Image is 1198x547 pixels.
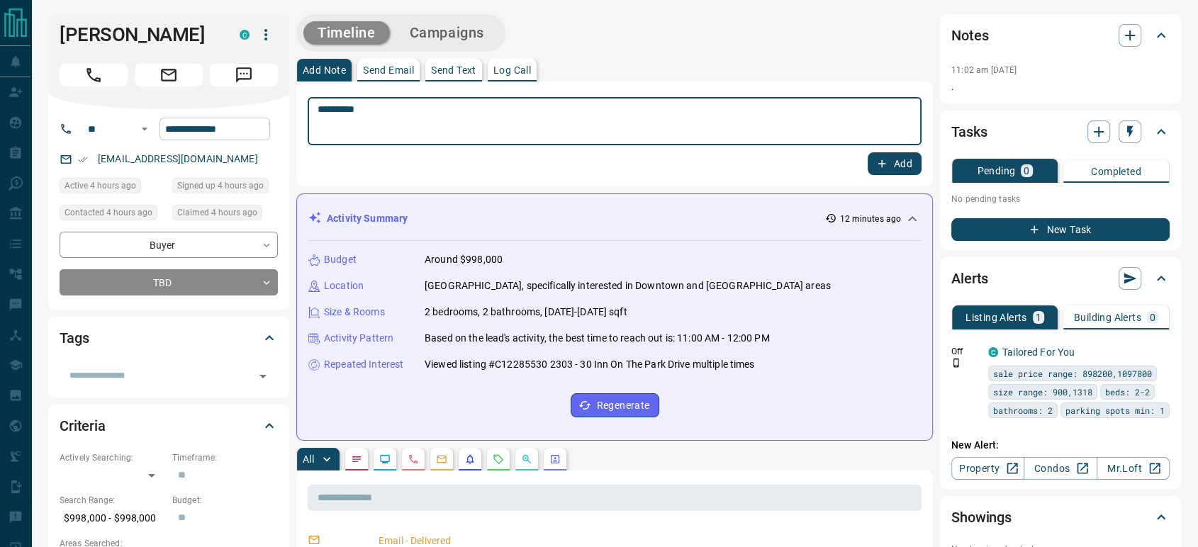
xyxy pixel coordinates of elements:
[951,500,1170,534] div: Showings
[60,64,128,86] span: Call
[60,327,89,349] h2: Tags
[1074,312,1141,322] p: Building Alerts
[1024,166,1029,176] p: 0
[60,507,165,530] p: $998,000 - $998,000
[1091,167,1141,176] p: Completed
[1036,312,1041,322] p: 1
[172,451,278,464] p: Timeframe:
[324,305,385,320] p: Size & Rooms
[210,64,278,86] span: Message
[993,403,1053,417] span: bathrooms: 2
[78,154,88,164] svg: Email Verified
[136,120,153,137] button: Open
[425,357,754,372] p: Viewed listing #C12285530 2303 - 30 Inn On The Park Drive multiple times
[951,188,1170,210] p: No pending tasks
[327,211,408,226] p: Activity Summary
[172,494,278,507] p: Budget:
[60,494,165,507] p: Search Range:
[431,65,476,75] p: Send Text
[60,415,106,437] h2: Criteria
[1002,346,1075,358] a: Tailored For You
[993,366,1152,380] span: sale price range: 898200,1097800
[60,269,278,295] div: TBD
[951,65,1017,75] p: 11:02 am [DATE]
[951,120,987,143] h2: Tasks
[379,453,391,465] svg: Lead Browsing Activity
[868,152,922,175] button: Add
[425,252,503,267] p: Around $998,000
[965,312,1027,322] p: Listing Alerts
[60,451,165,464] p: Actively Searching:
[60,178,165,198] div: Sat Aug 16 2025
[303,21,390,45] button: Timeline
[60,409,278,443] div: Criteria
[60,232,278,258] div: Buyer
[521,453,532,465] svg: Opportunities
[65,179,136,193] span: Active 4 hours ago
[324,252,357,267] p: Budget
[425,278,831,293] p: [GEOGRAPHIC_DATA], specifically interested in Downtown and [GEOGRAPHIC_DATA] areas
[60,23,218,46] h1: [PERSON_NAME]
[951,18,1170,52] div: Notes
[65,205,152,220] span: Contacted 4 hours ago
[549,453,561,465] svg: Agent Actions
[324,278,364,293] p: Location
[351,453,362,465] svg: Notes
[303,65,346,75] p: Add Note
[951,24,988,47] h2: Notes
[98,153,258,164] a: [EMAIL_ADDRESS][DOMAIN_NAME]
[951,457,1024,480] a: Property
[240,30,250,40] div: condos.ca
[172,205,278,225] div: Sat Aug 16 2025
[977,166,1015,176] p: Pending
[951,218,1170,241] button: New Task
[1024,457,1097,480] a: Condos
[464,453,476,465] svg: Listing Alerts
[1150,312,1155,322] p: 0
[363,65,414,75] p: Send Email
[951,438,1170,453] p: New Alert:
[425,331,770,346] p: Based on the lead's activity, the best time to reach out is: 11:00 AM - 12:00 PM
[177,179,264,193] span: Signed up 4 hours ago
[172,178,278,198] div: Sat Aug 16 2025
[988,347,998,357] div: condos.ca
[324,331,393,346] p: Activity Pattern
[951,506,1012,529] h2: Showings
[951,115,1170,149] div: Tasks
[951,261,1170,295] div: Alerts
[308,205,921,232] div: Activity Summary12 minutes ago
[60,321,278,355] div: Tags
[1097,457,1170,480] a: Mr.Loft
[253,366,273,386] button: Open
[396,21,498,45] button: Campaigns
[303,454,314,464] p: All
[1065,403,1165,417] span: parking spots min: 1
[1105,385,1150,399] span: beds: 2-2
[839,213,901,225] p: 12 minutes ago
[408,453,419,465] svg: Calls
[571,393,659,417] button: Regenerate
[951,358,961,368] svg: Push Notification Only
[951,345,980,358] p: Off
[135,64,203,86] span: Email
[436,453,447,465] svg: Emails
[951,267,988,290] h2: Alerts
[493,65,531,75] p: Log Call
[60,205,165,225] div: Sat Aug 16 2025
[177,205,257,220] span: Claimed 4 hours ago
[324,357,403,372] p: Repeated Interest
[951,79,1170,94] p: .
[993,385,1092,399] span: size range: 900,1318
[425,305,627,320] p: 2 bedrooms, 2 bathrooms, [DATE]-[DATE] sqft
[493,453,504,465] svg: Requests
